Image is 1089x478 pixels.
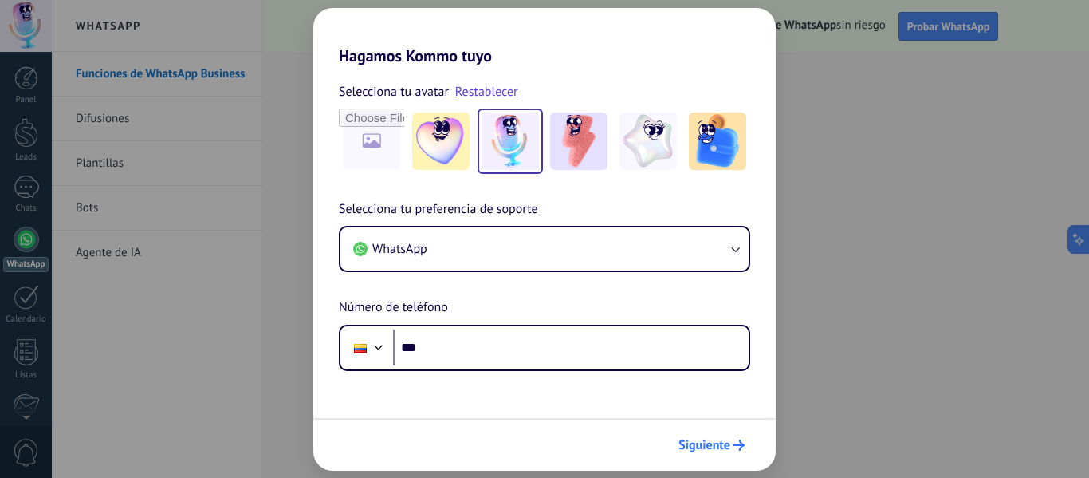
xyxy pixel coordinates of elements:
span: Número de teléfono [339,298,448,318]
span: WhatsApp [372,241,427,257]
span: Siguiente [678,440,730,451]
img: -4.jpeg [619,113,677,170]
a: Restablecer [455,84,518,100]
img: -2.jpeg [482,113,539,170]
img: -3.jpeg [550,113,607,170]
span: Selecciona tu preferencia de soporte [339,199,538,220]
img: -1.jpeg [412,113,470,170]
button: Siguiente [671,432,752,459]
div: Colombia: + 57 [345,331,375,365]
h2: Hagamos Kommo tuyo [313,8,776,65]
span: Selecciona tu avatar [339,81,449,102]
button: WhatsApp [340,227,749,271]
img: -5.jpeg [689,113,746,170]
